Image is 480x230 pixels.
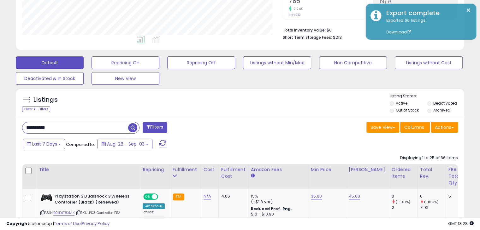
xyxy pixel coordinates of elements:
[221,193,243,199] div: 4.66
[55,193,131,207] b: Playstation 3 Dualshock 3 Wireless Controller (Black) (Renewed)
[157,194,167,199] span: OFF
[92,56,159,69] button: Repricing On
[420,166,443,180] div: Total Rev.
[75,210,120,215] span: | SKU: PS3 Controller FBA
[173,166,198,173] div: Fulfillment
[204,193,211,199] a: N/A
[283,26,453,33] li: $0
[420,205,446,210] div: 71.81
[292,7,303,11] small: 7.24%
[433,101,457,106] label: Deactivated
[40,193,53,202] img: 41XqEOXRsbL._SL40_.jpg
[143,203,165,209] div: Amazon AI
[333,34,342,40] span: $213
[386,29,411,35] a: Download
[366,122,399,133] button: Save View
[396,107,419,113] label: Out of Stock
[143,166,167,173] div: Repricing
[243,56,311,69] button: Listings without Min/Max
[433,107,450,113] label: Archived
[283,35,332,40] b: Short Term Storage Fees:
[32,141,57,147] span: Last 7 Days
[92,72,159,85] button: New View
[251,206,292,211] b: Reduced Prof. Rng.
[33,95,58,104] h5: Listings
[53,210,74,216] a: B01DJT8XMK
[424,199,439,204] small: (-100%)
[251,193,303,199] div: 15%
[396,199,410,204] small: (-100%)
[431,122,458,133] button: Actions
[143,122,167,133] button: Filters
[392,166,415,180] div: Ordered Items
[283,27,326,33] b: Total Inventory Value:
[39,166,137,173] div: Title
[349,193,360,199] a: 45.00
[382,9,471,18] div: Export complete
[400,122,430,133] button: Columns
[349,166,386,173] div: [PERSON_NAME]
[311,166,343,173] div: Min Price
[466,6,471,14] button: ×
[98,139,152,149] button: Aug-28 - Sep-03
[23,139,65,149] button: Last 7 Days
[319,56,387,69] button: Non Competitive
[448,193,458,199] div: 5
[392,193,417,199] div: 0
[251,166,305,173] div: Amazon Fees
[382,18,471,35] div: Exported 66 listings.
[167,56,235,69] button: Repricing Off
[16,56,84,69] button: Default
[16,72,84,85] button: Deactivated & In Stock
[22,106,50,112] div: Clear All Filters
[395,56,463,69] button: Listings without Cost
[6,221,29,227] strong: Copyright
[404,124,424,130] span: Columns
[173,193,184,200] small: FBA
[82,221,110,227] a: Privacy Policy
[420,193,446,199] div: 0
[311,193,322,199] a: 35.00
[251,199,303,205] div: (+$1.8 var)
[448,166,460,186] div: FBA Total Qty
[448,221,474,227] span: 2025-09-11 13:28 GMT
[221,166,246,180] div: Fulfillment Cost
[289,13,301,17] small: Prev: 732
[40,193,135,223] div: ASIN:
[6,221,110,227] div: seller snap | |
[143,210,165,224] div: Preset:
[66,141,95,147] span: Compared to:
[251,173,255,179] small: Amazon Fees.
[54,221,81,227] a: Terms of Use
[396,101,407,106] label: Active
[204,166,216,173] div: Cost
[392,205,417,210] div: 2
[107,141,145,147] span: Aug-28 - Sep-03
[390,93,464,99] p: Listing States:
[144,194,152,199] span: ON
[400,155,458,161] div: Displaying 1 to 25 of 66 items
